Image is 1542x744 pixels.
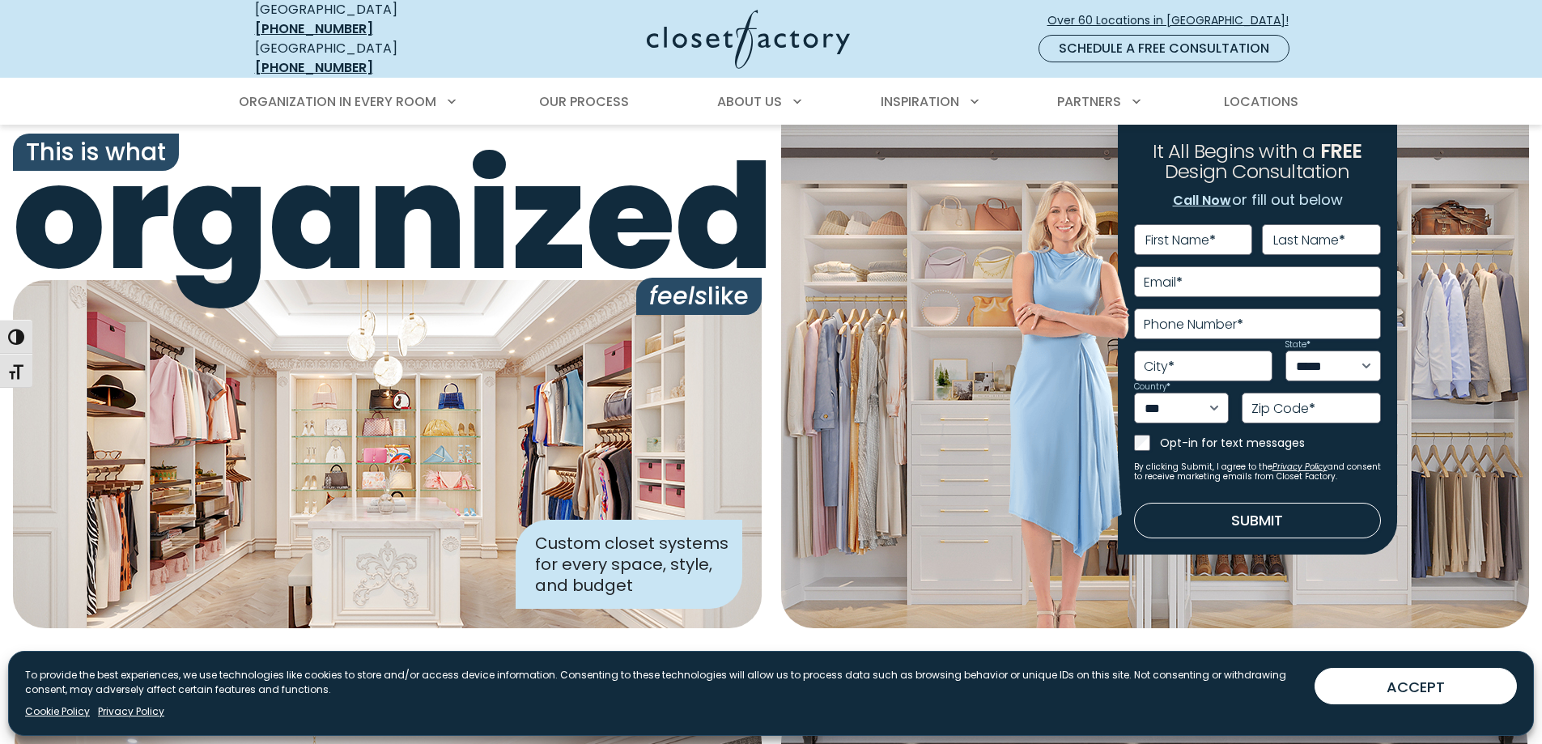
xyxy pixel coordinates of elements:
[1134,383,1170,391] label: Country
[1165,159,1349,185] span: Design Consultation
[1057,92,1121,111] span: Partners
[1172,189,1343,211] p: or fill out below
[717,92,782,111] span: About Us
[1039,35,1289,62] a: Schedule a Free Consultation
[1272,461,1327,473] a: Privacy Policy
[881,92,959,111] span: Inspiration
[1144,318,1243,331] label: Phone Number
[1134,503,1381,538] button: Submit
[1144,360,1175,373] label: City
[25,704,90,719] a: Cookie Policy
[1047,6,1302,35] a: Over 60 Locations in [GEOGRAPHIC_DATA]!
[516,520,742,609] div: Custom closet systems for every space, style, and budget
[1320,138,1362,164] span: FREE
[255,58,373,77] a: [PHONE_NUMBER]
[1224,92,1298,111] span: Locations
[1315,668,1517,704] button: ACCEPT
[227,79,1315,125] nav: Primary Menu
[1160,435,1381,451] label: Opt-in for text messages
[1153,138,1315,164] span: It All Begins with a
[255,19,373,38] a: [PHONE_NUMBER]
[13,145,762,291] span: organized
[13,280,762,628] img: Closet Factory designed closet
[1134,462,1381,482] small: By clicking Submit, I agree to the and consent to receive marketing emails from Closet Factory.
[98,704,164,719] a: Privacy Policy
[649,278,707,313] i: feels
[1273,234,1345,247] label: Last Name
[1145,234,1216,247] label: First Name
[636,278,762,315] span: like
[239,92,436,111] span: Organization in Every Room
[25,668,1302,697] p: To provide the best experiences, we use technologies like cookies to store and/or access device i...
[1047,12,1302,29] span: Over 60 Locations in [GEOGRAPHIC_DATA]!
[1285,341,1310,349] label: State
[1172,190,1232,211] a: Call Now
[1144,276,1183,289] label: Email
[1251,402,1315,415] label: Zip Code
[647,10,850,69] img: Closet Factory Logo
[255,39,490,78] div: [GEOGRAPHIC_DATA]
[539,92,629,111] span: Our Process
